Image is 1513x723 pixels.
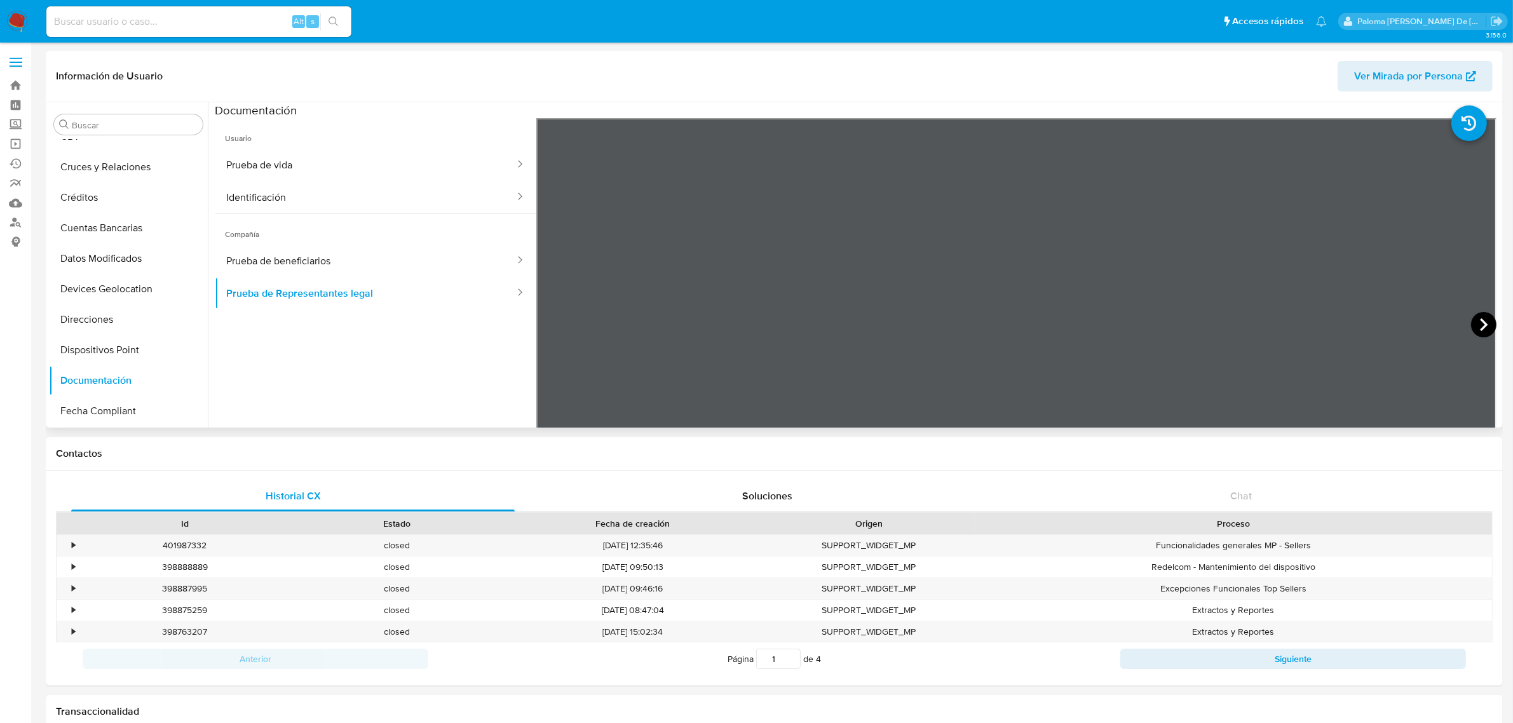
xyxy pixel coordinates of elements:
button: Fecha Compliant [49,396,208,426]
span: Historial CX [266,489,321,503]
button: Documentación [49,365,208,396]
div: Extractos y Reportes [975,600,1492,621]
button: search-icon [320,13,346,30]
button: Ver Mirada por Persona [1338,61,1493,91]
span: s [311,15,315,27]
div: Origen [772,517,966,530]
div: SUPPORT_WIDGET_MP [763,535,975,556]
span: Alt [294,15,304,27]
div: SUPPORT_WIDGET_MP [763,600,975,621]
div: [DATE] 09:50:13 [503,557,763,578]
div: [DATE] 09:46:16 [503,578,763,599]
div: Redelcom - Mantenimiento del dispositivo [975,557,1492,578]
div: Estado [299,517,493,530]
div: [DATE] 08:47:04 [503,600,763,621]
div: Id [88,517,282,530]
div: 398875259 [79,600,290,621]
a: Salir [1490,15,1503,28]
div: 398887995 [79,578,290,599]
h1: Transaccionalidad [56,705,1493,718]
div: • [72,604,75,616]
span: Chat [1230,489,1252,503]
button: Siguiente [1120,649,1466,669]
button: Direcciones [49,304,208,335]
span: Ver Mirada por Persona [1354,61,1463,91]
div: 401987332 [79,535,290,556]
div: • [72,583,75,595]
p: paloma.falcondesoto@mercadolibre.cl [1358,15,1486,27]
span: 4 [816,652,821,665]
div: Proceso [984,517,1483,530]
div: closed [290,578,502,599]
div: • [72,561,75,573]
input: Buscar usuario o caso... [46,13,351,30]
h1: Información de Usuario [56,70,163,83]
span: Accesos rápidos [1232,15,1303,28]
div: [DATE] 12:35:46 [503,535,763,556]
input: Buscar [72,119,198,131]
div: • [72,539,75,551]
div: closed [290,557,502,578]
div: Fecha de creación [512,517,754,530]
button: Datos Modificados [49,243,208,274]
div: SUPPORT_WIDGET_MP [763,578,975,599]
div: Extractos y Reportes [975,621,1492,642]
div: 398888889 [79,557,290,578]
div: Funcionalidades generales MP - Sellers [975,535,1492,556]
div: • [72,626,75,638]
div: closed [290,621,502,642]
button: Devices Geolocation [49,274,208,304]
div: closed [290,600,502,621]
div: [DATE] 15:02:34 [503,621,763,642]
button: Cruces y Relaciones [49,152,208,182]
button: Cuentas Bancarias [49,213,208,243]
div: closed [290,535,502,556]
button: Anterior [83,649,428,669]
div: Excepciones Funcionales Top Sellers [975,578,1492,599]
div: SUPPORT_WIDGET_MP [763,557,975,578]
span: Página de [728,649,821,669]
button: Créditos [49,182,208,213]
a: Notificaciones [1316,16,1327,27]
span: Soluciones [742,489,792,503]
div: SUPPORT_WIDGET_MP [763,621,975,642]
button: Buscar [59,119,69,130]
h1: Contactos [56,447,1493,460]
button: Dispositivos Point [49,335,208,365]
div: 398763207 [79,621,290,642]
